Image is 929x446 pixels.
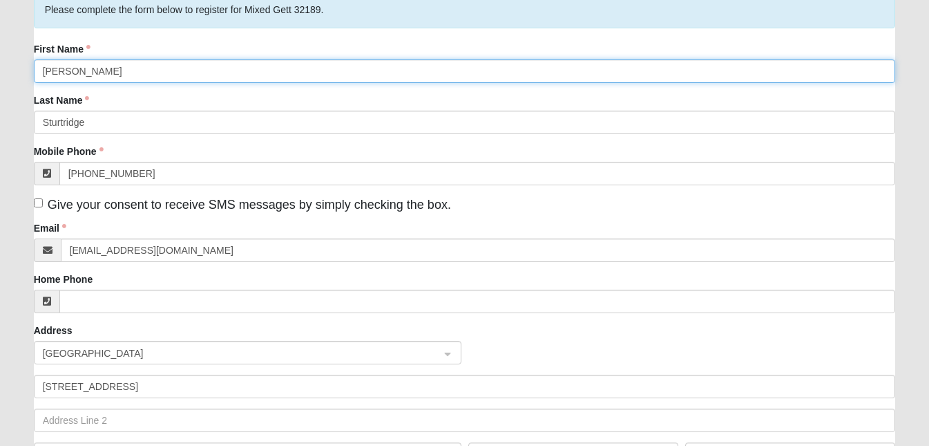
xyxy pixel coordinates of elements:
label: Home Phone [34,272,93,286]
input: Address Line 2 [34,409,896,432]
input: Address Line 1 [34,375,896,398]
span: United States [43,346,428,361]
label: Last Name [34,93,90,107]
label: Email [34,221,66,235]
input: Give your consent to receive SMS messages by simply checking the box. [34,198,43,207]
label: Mobile Phone [34,145,104,158]
label: Address [34,324,73,337]
span: Give your consent to receive SMS messages by simply checking the box. [48,198,451,212]
label: First Name [34,42,90,56]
